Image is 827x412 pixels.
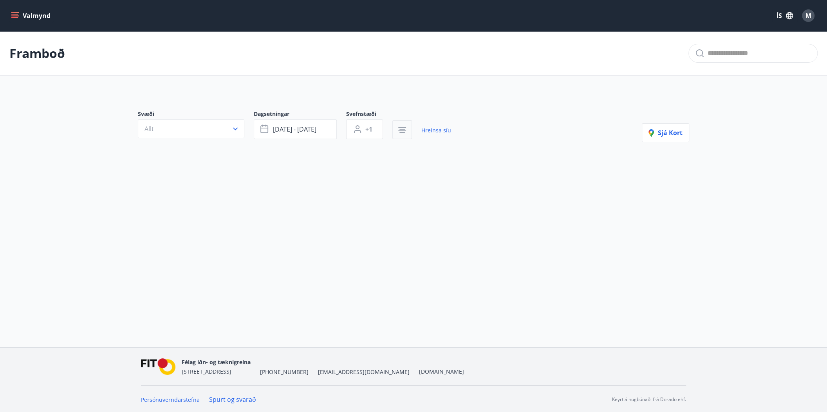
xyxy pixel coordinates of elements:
span: [PHONE_NUMBER] [260,368,309,376]
p: Framboð [9,45,65,62]
a: Spurt og svarað [209,395,256,404]
a: [DOMAIN_NAME] [419,368,464,375]
p: Keyrt á hugbúnaði frá Dorado ehf. [612,396,686,403]
button: [DATE] - [DATE] [254,119,337,139]
a: Persónuverndarstefna [141,396,200,403]
span: Sjá kort [648,128,683,137]
span: Svæði [138,110,254,119]
img: FPQVkF9lTnNbbaRSFyT17YYeljoOGk5m51IhT0bO.png [141,358,175,375]
span: [EMAIL_ADDRESS][DOMAIN_NAME] [318,368,410,376]
span: Dagsetningar [254,110,346,119]
span: Svefnstæði [346,110,392,119]
span: M [805,11,811,20]
span: [STREET_ADDRESS] [182,368,231,375]
button: Sjá kort [642,123,689,142]
button: menu [9,9,54,23]
span: Allt [144,125,154,133]
button: Allt [138,119,244,138]
a: Hreinsa síu [421,122,451,139]
button: ÍS [772,9,797,23]
button: +1 [346,119,383,139]
span: [DATE] - [DATE] [273,125,316,134]
button: M [799,6,818,25]
span: Félag iðn- og tæknigreina [182,358,251,366]
span: +1 [365,125,372,134]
